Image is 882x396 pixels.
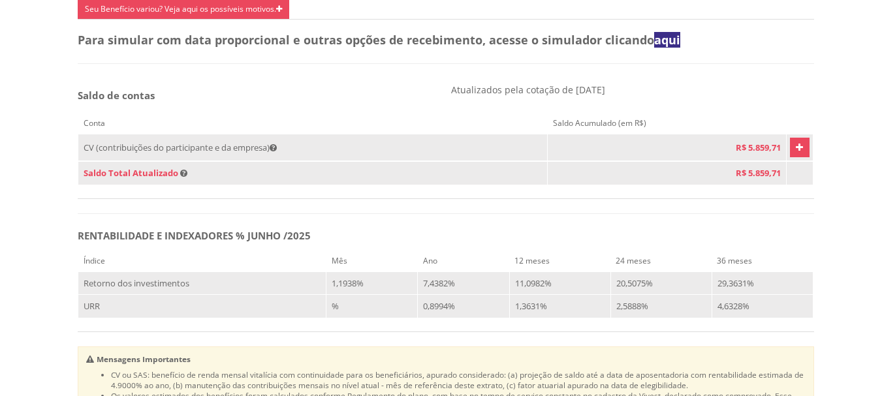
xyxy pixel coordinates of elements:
td: 2,5888% [610,295,712,318]
td: 1,3631% [509,295,610,318]
h4: Para simular com data proporcional e outras opções de recebimento, acesse o simulador clicando [78,34,814,47]
th: 24 meses [610,250,712,272]
td: 11,0982% [509,271,610,295]
th: 12 meses [509,250,610,272]
td: URR [78,295,326,318]
td: 7,4382% [418,271,509,295]
td: Retorno dos investimentos [78,271,326,295]
span: R$ 5.859,71 [736,167,781,179]
p: Atualizados pela cotação de [DATE] [451,84,815,96]
th: Índice [78,250,326,272]
th: Ano [418,250,509,272]
td: 0,8994% [418,295,509,318]
th: 36 meses [712,250,813,272]
th: Conta [78,112,548,134]
th: Mês [326,250,418,272]
li: CV ou SAS: benefício de renda mensal vitalícia com continuidade para os beneficiários, apurado co... [111,369,807,390]
h5: Saldo de contas [78,90,441,101]
h5: RENTABILIDADE E INDEXADORES % JUNHO /2025 [78,230,814,241]
th: Saldo Acumulado (em R$) [548,112,786,134]
td: 1,1938% [326,271,418,295]
span: CV (contribuições do participante e da empresa) [84,142,277,153]
td: % [326,295,418,318]
td: 20,5075% [610,271,712,295]
td: 29,3631% [712,271,813,295]
a: aqui [654,32,680,48]
span: Saldo Total Atualizado [84,167,178,179]
span: R$ 5.859,71 [736,142,781,153]
b: Mensagens Importantes [97,354,191,364]
td: 4,6328% [712,295,813,318]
